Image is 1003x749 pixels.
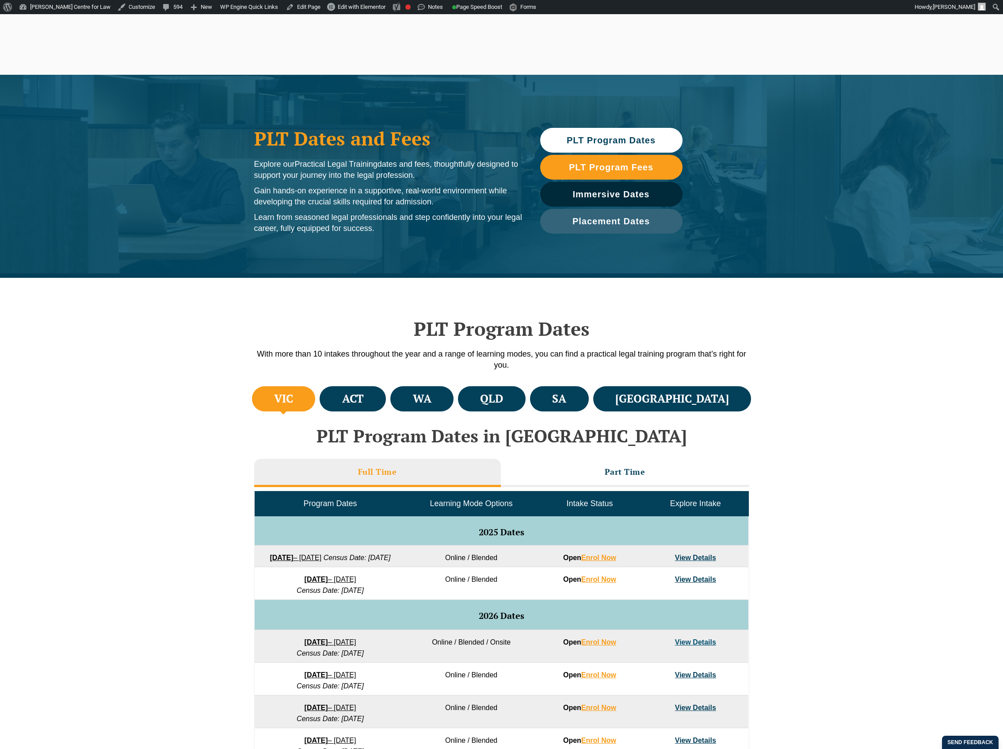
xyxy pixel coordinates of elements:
a: [DATE]– [DATE] [305,671,356,679]
a: [DATE]– [DATE] [305,737,356,744]
span: 2025 Dates [479,526,524,538]
td: Online / Blended / Onsite [406,630,537,663]
a: Enrol Now [581,737,616,744]
a: Placement Dates [540,209,683,234]
h4: VIC [274,392,293,406]
span: Program Dates [303,499,357,508]
h4: [GEOGRAPHIC_DATA] [615,392,729,406]
em: Census Date: [DATE] [297,682,364,690]
a: [DATE]– [DATE] [270,554,321,561]
span: Placement Dates [572,217,650,226]
strong: [DATE] [305,671,328,679]
strong: Open [563,704,616,711]
p: With more than 10 intakes throughout the year and a range of learning modes, you can find a pract... [250,349,754,371]
span: Immersive Dates [573,190,650,199]
h4: SA [552,392,566,406]
strong: Open [563,671,616,679]
a: View Details [675,576,716,583]
span: Explore Intake [670,499,721,508]
td: Online / Blended [406,545,537,567]
strong: [DATE] [305,576,328,583]
em: Census Date: [DATE] [297,587,364,594]
h4: ACT [342,392,364,406]
a: Enrol Now [581,576,616,583]
a: Immersive Dates [540,182,683,207]
td: Online / Blended [406,695,537,728]
a: [DATE]– [DATE] [305,576,356,583]
a: View Details [675,554,716,561]
span: Learning Mode Options [430,499,513,508]
em: Census Date: [DATE] [324,554,391,561]
strong: [DATE] [305,737,328,744]
a: Enrol Now [581,704,616,711]
div: Focus keyphrase not set [405,4,411,10]
h3: Part Time [605,467,645,477]
h2: PLT Program Dates in [GEOGRAPHIC_DATA] [250,426,754,446]
td: Online / Blended [406,567,537,600]
strong: Open [563,638,616,646]
a: Enrol Now [581,638,616,646]
a: PLT Program Dates [540,128,683,153]
strong: [DATE] [305,638,328,646]
span: PLT Program Fees [569,163,653,172]
em: Census Date: [DATE] [297,715,364,722]
strong: Open [563,554,616,561]
td: Online / Blended [406,663,537,695]
a: View Details [675,704,716,711]
a: PLT Program Fees [540,155,683,180]
span: Intake Status [566,499,613,508]
h2: PLT Program Dates [250,318,754,340]
span: 2026 Dates [479,610,524,622]
p: Gain hands-on experience in a supportive, real-world environment while developing the crucial ski... [254,185,522,207]
em: Census Date: [DATE] [297,649,364,657]
a: Enrol Now [581,671,616,679]
span: PLT Program Dates [567,136,656,145]
strong: Open [563,576,616,583]
a: Enrol Now [581,554,616,561]
strong: Open [563,737,616,744]
span: [PERSON_NAME] [933,4,975,10]
p: Learn from seasoned legal professionals and step confidently into your legal career, fully equipp... [254,212,522,234]
a: View Details [675,638,716,646]
h3: Full Time [358,467,397,477]
a: [DATE]– [DATE] [305,704,356,711]
h1: PLT Dates and Fees [254,127,522,150]
a: View Details [675,671,716,679]
strong: [DATE] [270,554,293,561]
a: View Details [675,737,716,744]
p: Explore our dates and fees, thoughtfully designed to support your journey into the legal profession. [254,159,522,181]
h4: QLD [480,392,503,406]
h4: WA [413,392,431,406]
span: Edit with Elementor [338,4,385,10]
a: [DATE]– [DATE] [305,638,356,646]
strong: [DATE] [305,704,328,711]
span: Practical Legal Training [295,160,378,169]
